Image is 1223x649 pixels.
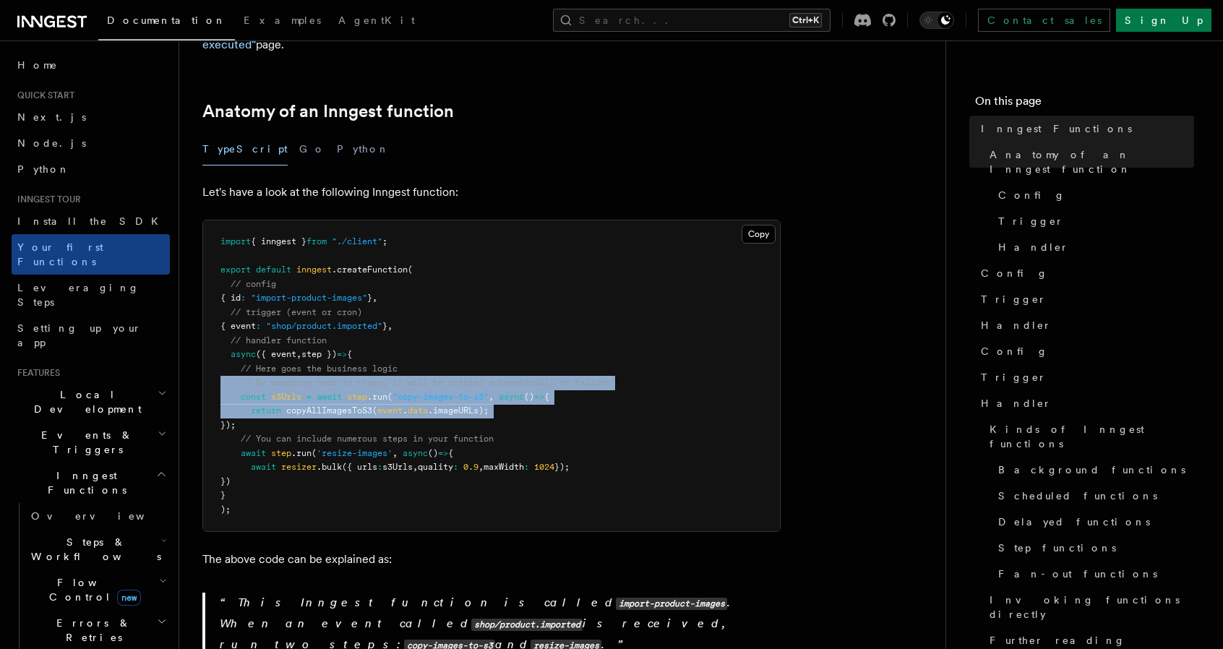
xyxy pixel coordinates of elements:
a: Handler [992,234,1194,260]
span: { [544,392,549,402]
span: Inngest tour [12,194,81,205]
span: : [241,293,246,303]
span: , [296,349,301,359]
span: Further reading [990,633,1125,648]
span: { id [220,293,241,303]
a: Overview [25,503,170,529]
button: Search...Ctrl+K [553,9,831,32]
button: Events & Triggers [12,422,170,463]
span: await [251,462,276,472]
span: return [251,405,281,416]
h4: On this page [975,93,1194,116]
span: s3Urls [271,392,301,402]
span: . [403,405,408,416]
span: => [534,392,544,402]
a: Home [12,52,170,78]
span: Step functions [998,541,1116,555]
button: Steps & Workflows [25,529,170,570]
span: data [408,405,428,416]
button: Python [337,133,390,166]
a: Handler [975,390,1194,416]
span: // By wrapping code in steps, it will be retried automatically on failure [241,377,610,387]
span: ( [372,405,377,416]
a: Install the SDK [12,208,170,234]
a: Trigger [975,364,1194,390]
span: Python [17,163,70,175]
span: Inngest Functions [12,468,156,497]
span: : [524,462,529,472]
span: 1024 [534,462,554,472]
span: : [256,321,261,331]
span: // Here goes the business logic [241,364,398,374]
span: { event [220,321,256,331]
span: Trigger [981,370,1047,384]
code: shop/product.imported [471,619,583,631]
span: () [428,448,438,458]
span: () [524,392,534,402]
span: }); [220,420,236,430]
span: } [220,490,226,500]
span: default [256,265,291,275]
span: }); [554,462,570,472]
span: Invoking functions directly [990,593,1194,622]
span: Errors & Retries [25,616,157,645]
span: , [392,448,398,458]
span: // handler function [231,335,327,345]
span: Config [998,188,1065,202]
span: import [220,236,251,246]
span: Events & Triggers [12,428,158,457]
button: TypeScript [202,133,288,166]
span: , [489,392,494,402]
span: resizer [281,462,317,472]
span: ( [408,265,413,275]
a: Leveraging Steps [12,275,170,315]
span: "./client" [332,236,382,246]
button: Go [299,133,325,166]
span: "shop/product.imported" [266,321,382,331]
span: Config [981,266,1048,280]
span: export [220,265,251,275]
button: Flow Controlnew [25,570,170,610]
span: .createFunction [332,265,408,275]
span: ({ urls [342,462,377,472]
span: } [367,293,372,303]
span: const [241,392,266,402]
a: Setting up your app [12,315,170,356]
a: Trigger [992,208,1194,234]
a: Background functions [992,457,1194,483]
a: Config [992,182,1194,208]
span: .run [291,448,312,458]
span: 0.9 [463,462,479,472]
span: , [413,462,418,472]
kbd: Ctrl+K [789,13,822,27]
span: // trigger (event or cron) [231,307,362,317]
span: = [306,392,312,402]
span: Kinds of Inngest functions [990,422,1194,451]
span: { inngest } [251,236,306,246]
span: .imageURLs); [428,405,489,416]
span: Next.js [17,111,86,123]
span: Handler [998,240,1069,254]
a: Anatomy of an Inngest function [202,101,454,121]
a: Delayed functions [992,509,1194,535]
button: Inngest Functions [12,463,170,503]
span: "import-product-images" [251,293,367,303]
span: quality [418,462,453,472]
span: Node.js [17,137,86,149]
button: Copy [742,225,776,244]
span: copyAllImagesToS3 [286,405,372,416]
span: ); [220,504,231,515]
span: inngest [296,265,332,275]
span: // config [231,279,276,289]
span: { [347,349,352,359]
span: Documentation [107,14,226,26]
span: : [453,462,458,472]
a: Node.js [12,130,170,156]
a: AgentKit [330,4,424,39]
span: Local Development [12,387,158,416]
a: Scheduled functions [992,483,1194,509]
span: step [347,392,367,402]
span: from [306,236,327,246]
span: Quick start [12,90,74,101]
span: { [448,448,453,458]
